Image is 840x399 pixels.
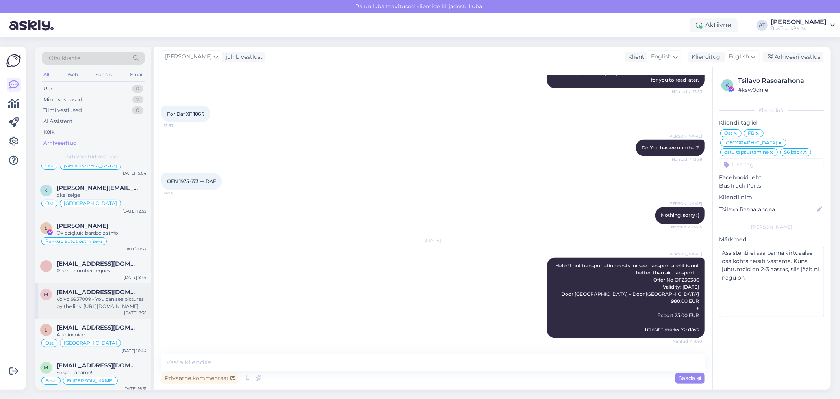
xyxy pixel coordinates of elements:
[771,19,827,25] div: [PERSON_NAME]
[57,222,108,229] span: Łukasz Cholewski
[124,274,146,280] div: [DATE] 8:46
[719,107,824,114] div: Kliendi info
[57,331,146,338] div: And invoice
[57,362,139,369] span: madis.kivisild@mail.ee
[57,296,146,310] div: Volvo 9957009 - You can see pictures by the link: [URL][DOMAIN_NAME]
[671,224,702,230] span: Nähtud ✓ 14:24
[64,201,117,206] span: [GEOGRAPHIC_DATA]
[6,53,21,68] img: Askly Logo
[724,131,732,136] span: Ost
[57,324,139,331] span: lioudof@gmail.com
[44,291,48,297] span: m
[57,229,146,237] div: Ok dziękuję bardzo za info
[668,201,702,207] span: [PERSON_NAME]
[719,235,824,244] p: Märkmed
[719,193,824,201] p: Kliendi nimi
[719,158,824,170] input: Lisa tag
[44,365,48,371] span: m
[64,341,117,345] span: [GEOGRAPHIC_DATA]
[223,53,263,61] div: juhib vestlust
[43,139,77,147] div: Arhiveeritud
[57,267,146,274] div: Phone number request
[673,339,702,345] span: Nähtud ✓ 8:40
[45,263,47,269] span: i
[672,157,702,162] span: Nähtud ✓ 13:59
[45,378,57,383] span: Eesti
[161,237,705,244] div: [DATE]
[57,185,139,192] span: kevin@ektrans.ee
[161,373,238,384] div: Privaatne kommentaar
[679,375,701,382] span: Saada
[672,89,702,95] span: Nähtud ✓ 13:53
[43,128,55,136] div: Kõik
[57,192,146,199] div: okei selge
[771,19,835,32] a: [PERSON_NAME]BusTruckParts
[43,117,72,125] div: AI Assistent
[43,85,53,93] div: Uus
[57,289,139,296] span: mrjapan68@hotmail.com
[122,170,146,176] div: [DATE] 15:04
[668,133,702,139] span: [PERSON_NAME]
[45,225,48,231] span: Ł
[625,53,644,61] div: Klient
[64,163,117,168] span: [GEOGRAPHIC_DATA]
[45,327,48,333] span: l
[738,76,822,86] div: Tsilavo Rasoarahona
[738,86,822,94] div: # ksw0dnie
[132,85,143,93] div: 0
[164,123,193,129] span: 13:53
[57,260,139,267] span: info@manionscoaches.com.au
[67,378,114,383] span: Ei [PERSON_NAME]
[757,20,768,31] div: AT
[724,140,777,145] span: [GEOGRAPHIC_DATA]
[167,179,216,185] span: OEN 1975 673 — DAF
[690,18,738,32] div: Aktiivne
[467,3,485,10] span: Luba
[719,182,824,190] p: BusTruck Parts
[43,106,82,114] div: Tiimi vestlused
[719,205,815,214] input: Lisa nimi
[688,53,722,61] div: Klienditugi
[165,52,212,61] span: [PERSON_NAME]
[651,52,671,61] span: English
[729,52,749,61] span: English
[164,190,193,196] span: 14:14
[45,341,54,345] span: Ost
[45,163,54,168] span: Ost
[719,224,824,231] div: [PERSON_NAME]
[726,82,729,88] span: k
[719,173,824,182] p: Facebooki leht
[132,106,143,114] div: 0
[45,187,48,193] span: k
[66,69,80,80] div: Web
[642,145,699,151] span: Do You havwe number?
[719,246,824,317] textarea: Assistenti ei saa panna virtuaalse osa kohta teisiti vastama. Kuna juhtumeid on 2-3 aastas, siis ...
[132,96,143,104] div: 7
[748,131,755,136] span: FB
[771,25,827,32] div: BusTruckParts
[67,153,120,160] span: Arhiveeritud vestlused
[43,96,82,104] div: Minu vestlused
[123,386,146,392] div: [DATE] 16:31
[123,246,146,252] div: [DATE] 11:37
[49,54,80,62] span: Otsi kliente
[122,348,146,354] div: [DATE] 16:44
[45,239,103,244] span: Pakkub autot ostmiseks
[167,111,205,117] span: For Daf XF 106 ?
[124,310,146,316] div: [DATE] 8:35
[661,213,699,218] span: Nothing, sorry :(
[555,263,700,333] span: Hello! I got transportation costs for see transport and it is not better, than air transport... O...
[42,69,51,80] div: All
[45,201,54,206] span: Ost
[724,150,769,155] span: ostu täpsustamine
[784,150,802,155] span: S6 back
[122,208,146,214] div: [DATE] 12:52
[719,119,824,127] p: Kliendi tag'id
[763,52,823,62] div: Arhiveeri vestlus
[128,69,145,80] div: Email
[57,369,146,376] div: Selge. Täname!
[94,69,113,80] div: Socials
[668,252,702,257] span: [PERSON_NAME]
